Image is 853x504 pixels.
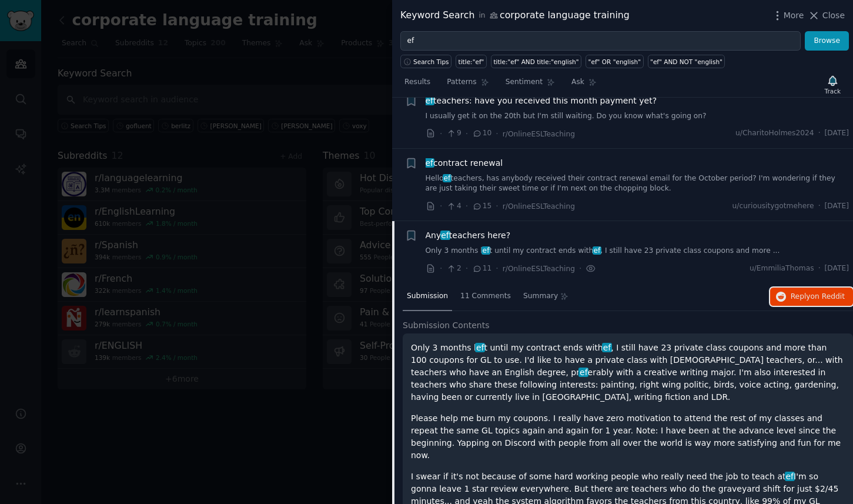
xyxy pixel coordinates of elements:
span: on Reddit [811,292,845,301]
p: Please help me burn my coupons. I really have zero motivation to attend the rest of my classes an... [411,412,845,462]
span: Results [404,77,430,88]
span: [DATE] [825,201,849,212]
span: 2 [446,263,461,274]
span: 9 [446,128,461,139]
span: r/OnlineESLTeaching [503,202,575,211]
span: ef [424,158,434,168]
span: ef [481,246,490,255]
span: · [496,262,498,275]
button: More [771,9,804,22]
a: title:"ef" AND title:"english" [491,55,581,68]
span: ef [475,343,485,352]
span: Patterns [447,77,476,88]
span: u/CharitoHolmes2024 [735,128,814,139]
span: ef [578,368,588,377]
a: efcontract renewal [426,157,503,169]
a: Sentiment [501,73,559,97]
a: Results [400,73,434,97]
a: Only 3 months left until my contract ends withef, I still have 23 private class coupons and more ... [426,246,849,256]
span: r/OnlineESLTeaching [503,130,575,138]
button: Browse [805,31,849,51]
span: · [496,128,498,140]
span: · [579,262,581,275]
a: I usually get it on the 20th but I'm still waiting. Do you know what's going on? [426,111,849,122]
span: 4 [446,201,461,212]
span: · [818,128,821,139]
span: More [784,9,804,22]
button: Close [808,9,845,22]
span: u/curiousitygotmehere [732,201,814,212]
input: Try a keyword related to your business [400,31,801,51]
span: 11 Comments [460,291,511,302]
span: · [440,200,442,212]
span: Reply [791,292,845,302]
button: Search Tips [400,55,451,68]
span: 10 [472,128,491,139]
span: ef [424,96,434,105]
a: Anyefteachers here? [426,229,511,242]
a: "ef" AND NOT "english" [648,55,725,68]
span: ef [443,174,451,182]
span: · [818,263,821,274]
span: · [466,128,468,140]
span: · [496,200,498,212]
span: · [440,262,442,275]
span: in [479,11,485,21]
span: 11 [472,263,491,274]
span: r/OnlineESLTeaching [503,265,575,273]
span: Submission [407,291,448,302]
a: Ask [567,73,601,97]
span: contract renewal [426,157,503,169]
div: "ef" OR "english" [588,58,641,66]
span: ef [593,246,601,255]
span: Summary [523,291,558,302]
a: "ef" OR "english" [586,55,643,68]
span: 15 [472,201,491,212]
span: Search Tips [413,58,449,66]
span: · [818,201,821,212]
div: Keyword Search corporate language training [400,8,630,23]
span: Any teachers here? [426,229,511,242]
span: ef [440,231,450,240]
div: title:"ef" [459,58,484,66]
a: Patterns [443,73,493,97]
span: ef [785,472,795,481]
button: Replyon Reddit [770,288,853,306]
a: title:"ef" [456,55,487,68]
span: ef [602,343,612,352]
button: Track [821,72,845,97]
a: Helloefteachers, has anybody received their contract renewal email for the October period? I'm wo... [426,173,849,194]
a: efteachers: have you received this month payment yet? [426,95,657,107]
span: [DATE] [825,263,849,274]
div: "ef" AND NOT "english" [650,58,722,66]
span: · [440,128,442,140]
span: Sentiment [506,77,543,88]
span: Ask [571,77,584,88]
div: title:"ef" AND title:"english" [493,58,578,66]
span: Close [822,9,845,22]
span: Submission Contents [403,319,490,332]
div: Track [825,87,841,95]
span: · [466,262,468,275]
span: [DATE] [825,128,849,139]
p: Only 3 months l t until my contract ends with , I still have 23 private class coupons and more th... [411,342,845,403]
span: · [466,200,468,212]
span: teachers: have you received this month payment yet? [426,95,657,107]
span: u/EmmiliaThomas [750,263,814,274]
